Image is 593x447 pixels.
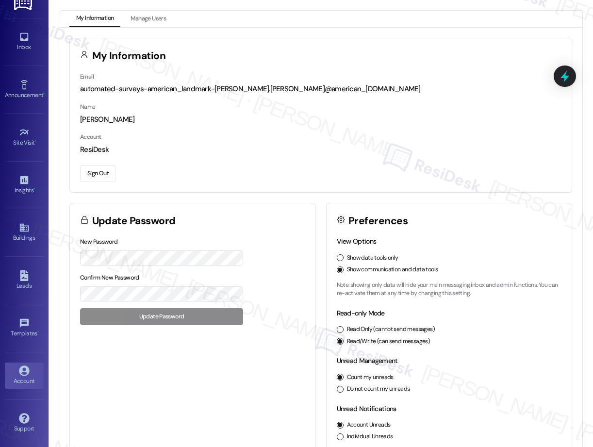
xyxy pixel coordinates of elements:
a: Buildings [5,219,44,246]
label: Count my unreads [347,373,394,382]
span: • [33,185,35,192]
label: Read-only Mode [337,309,385,317]
label: New Password [80,238,118,246]
label: Account Unreads [347,421,391,430]
button: Manage Users [124,11,173,27]
label: Do not count my unreads [347,385,410,394]
a: Inbox [5,29,44,55]
button: Sign Out [80,165,116,182]
h3: Preferences [348,216,408,226]
label: Individual Unreads [347,432,393,441]
span: • [37,329,39,335]
label: Read Only (cannot send messages) [347,325,435,334]
p: Note: showing only data will hide your main messaging inbox and admin functions. You can re-activ... [337,281,562,298]
label: View Options [337,237,377,246]
div: [PERSON_NAME] [80,115,561,125]
a: Insights • [5,172,44,198]
span: • [43,90,45,97]
a: Site Visit • [5,124,44,150]
a: Support [5,410,44,436]
label: Read/Write (can send messages) [347,337,430,346]
label: Email [80,73,94,81]
label: Unread Management [337,356,398,365]
a: Leads [5,267,44,294]
a: Account [5,363,44,389]
label: Confirm New Password [80,274,139,281]
h3: Update Password [92,216,176,226]
button: My Information [69,11,120,27]
label: Unread Notifications [337,404,396,413]
label: Show data tools only [347,254,398,263]
span: • [35,138,36,145]
label: Account [80,133,101,141]
a: Templates • [5,315,44,341]
h3: My Information [92,51,166,61]
div: ResiDesk [80,145,561,155]
div: automated-surveys-american_landmark-[PERSON_NAME].[PERSON_NAME]@american_[DOMAIN_NAME] [80,84,561,94]
label: Show communication and data tools [347,265,438,274]
label: Name [80,103,96,111]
